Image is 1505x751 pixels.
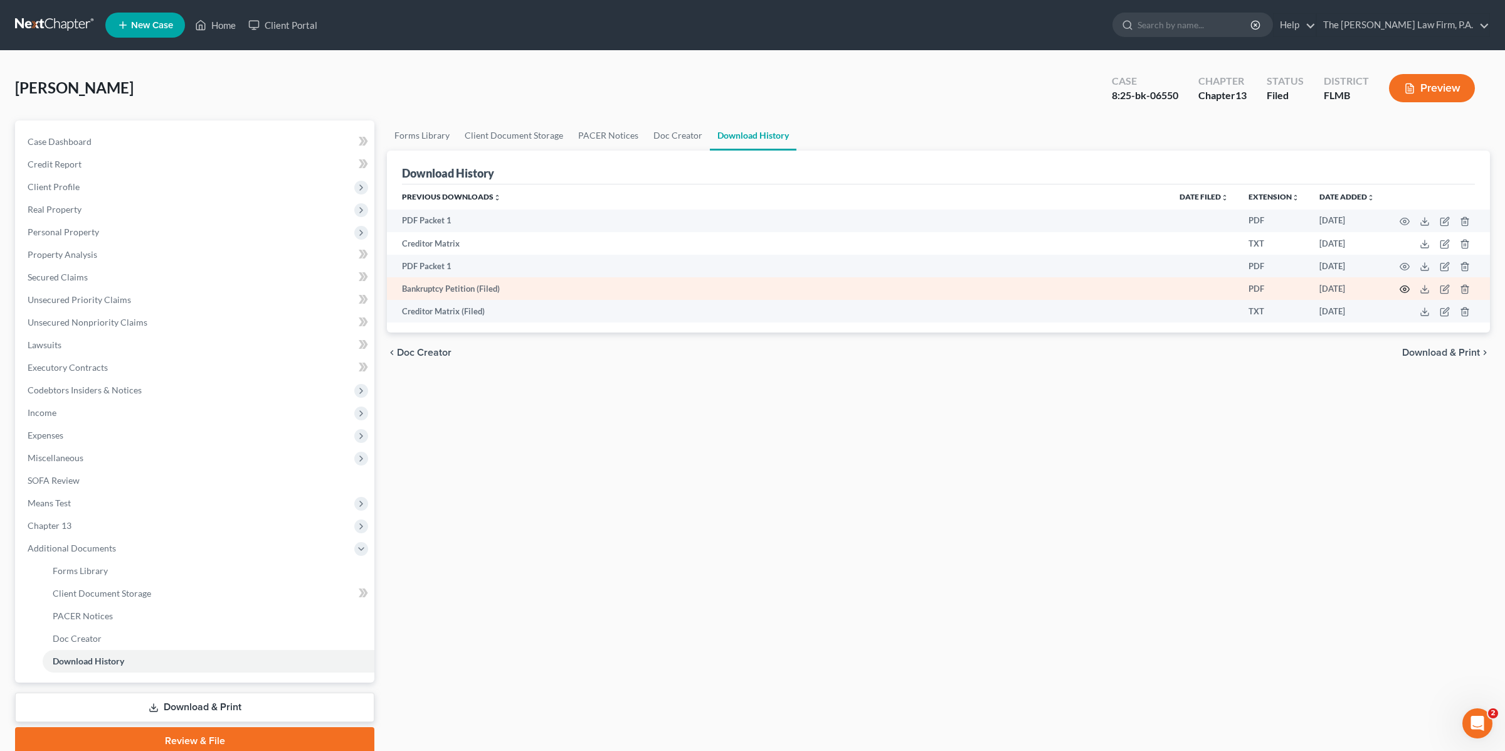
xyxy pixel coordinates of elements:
[28,362,108,373] span: Executory Contracts
[387,277,1170,300] td: Bankruptcy Petition (Filed)
[1402,348,1480,358] span: Download & Print
[43,627,374,650] a: Doc Creator
[387,300,1170,322] td: Creditor Matrix (Filed)
[1292,194,1299,201] i: unfold_more
[1389,74,1475,102] button: Preview
[387,184,1490,322] div: Previous Downloads
[1462,708,1492,738] iframe: Intercom live chat
[1309,255,1385,277] td: [DATE]
[28,294,131,305] span: Unsecured Priority Claims
[28,317,147,328] span: Unsecured Nonpriority Claims
[28,226,99,237] span: Personal Property
[1324,88,1369,103] div: FLMB
[1238,210,1309,232] td: PDF
[28,430,63,440] span: Expenses
[402,192,501,201] a: Previous Downloadsunfold_more
[1221,194,1228,201] i: unfold_more
[1238,277,1309,300] td: PDF
[1488,708,1498,718] span: 2
[387,348,451,358] button: chevron_left Doc Creator
[18,469,374,492] a: SOFA Review
[1274,14,1316,36] a: Help
[28,136,92,147] span: Case Dashboard
[1402,348,1490,358] button: Download & Print chevron_right
[28,475,80,486] span: SOFA Review
[1238,232,1309,255] td: TXT
[1112,74,1178,88] div: Case
[387,255,1170,277] td: PDF Packet 1
[43,650,374,673] a: Download History
[1319,192,1375,201] a: Date addedunfold_more
[28,249,97,260] span: Property Analysis
[1198,74,1247,88] div: Chapter
[18,289,374,311] a: Unsecured Priority Claims
[18,356,374,379] a: Executory Contracts
[242,14,324,36] a: Client Portal
[1235,89,1247,101] span: 13
[1138,13,1252,36] input: Search by name...
[131,21,173,30] span: New Case
[28,543,116,553] span: Additional Documents
[43,605,374,627] a: PACER Notices
[28,204,82,215] span: Real Property
[53,610,113,621] span: PACER Notices
[15,78,134,97] span: [PERSON_NAME]
[18,311,374,334] a: Unsecured Nonpriority Claims
[646,120,710,151] a: Doc Creator
[1238,300,1309,322] td: TXT
[28,407,56,418] span: Income
[402,166,494,181] div: Download History
[53,633,102,644] span: Doc Creator
[387,348,397,358] i: chevron_left
[53,656,124,666] span: Download History
[189,14,242,36] a: Home
[53,565,108,576] span: Forms Library
[1480,348,1490,358] i: chevron_right
[28,339,61,350] span: Lawsuits
[18,243,374,266] a: Property Analysis
[28,159,82,169] span: Credit Report
[1267,88,1304,103] div: Filed
[710,120,796,151] a: Download History
[43,560,374,582] a: Forms Library
[387,120,457,151] a: Forms Library
[1317,14,1489,36] a: The [PERSON_NAME] Law Firm, P.A.
[1309,210,1385,232] td: [DATE]
[457,120,571,151] a: Client Document Storage
[18,153,374,176] a: Credit Report
[1198,88,1247,103] div: Chapter
[28,452,83,463] span: Miscellaneous
[53,588,151,599] span: Client Document Storage
[387,232,1170,255] td: Creditor Matrix
[28,272,88,282] span: Secured Claims
[387,210,1170,232] td: PDF Packet 1
[1367,194,1375,201] i: unfold_more
[1267,74,1304,88] div: Status
[28,498,71,508] span: Means Test
[18,266,374,289] a: Secured Claims
[1309,232,1385,255] td: [DATE]
[1324,74,1369,88] div: District
[571,120,646,151] a: PACER Notices
[1112,88,1178,103] div: 8:25-bk-06550
[1309,300,1385,322] td: [DATE]
[1238,255,1309,277] td: PDF
[18,130,374,153] a: Case Dashboard
[1249,192,1299,201] a: Extensionunfold_more
[28,181,80,192] span: Client Profile
[1180,192,1228,201] a: Date Filedunfold_more
[15,693,374,722] a: Download & Print
[397,348,451,358] span: Doc Creator
[1309,277,1385,300] td: [DATE]
[28,385,142,395] span: Codebtors Insiders & Notices
[43,582,374,605] a: Client Document Storage
[28,520,71,531] span: Chapter 13
[494,194,501,201] i: unfold_more
[18,334,374,356] a: Lawsuits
